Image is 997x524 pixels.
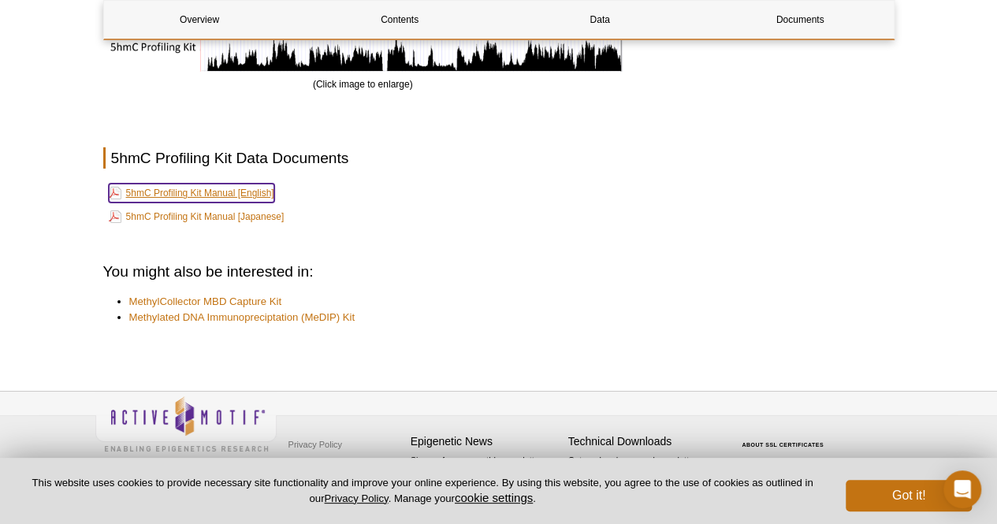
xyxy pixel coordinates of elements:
[104,1,296,39] a: Overview
[568,454,718,494] p: Get our brochures and newsletters, or request them by mail.
[568,435,718,448] h4: Technical Downloads
[109,207,285,226] a: 5hmC Profiling Kit Manual [Japanese]
[285,456,367,480] a: Terms & Conditions
[109,184,274,203] a: 5hmC Profiling Kit Manual [English]
[846,480,972,511] button: Got it!
[304,1,496,39] a: Contents
[103,261,895,282] h2: You might also be interested in:
[95,392,277,455] img: Active Motif,
[455,491,533,504] button: cookie settings
[726,419,844,454] table: Click to Verify - This site chose Symantec SSL for secure e-commerce and confidential communicati...
[742,442,824,448] a: ABOUT SSL CERTIFICATES
[411,454,560,507] p: Sign up for our monthly newsletter highlighting recent publications in the field of epigenetics.
[25,476,820,506] p: This website uses cookies to provide necessary site functionality and improve your online experie...
[504,1,696,39] a: Data
[129,310,355,325] a: Methylated DNA Immunopreciptation (MeDIP) Kit
[411,435,560,448] h4: Epigenetic News
[103,147,895,169] h2: 5hmC Profiling Kit Data Documents
[943,470,981,508] div: Open Intercom Messenger
[705,1,896,39] a: Documents
[324,492,388,504] a: Privacy Policy
[285,433,346,456] a: Privacy Policy
[129,294,281,310] a: MethylCollector MBD Capture Kit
